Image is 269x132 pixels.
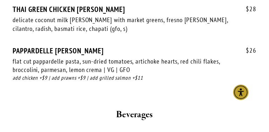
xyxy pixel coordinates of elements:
[239,5,256,13] span: 28
[13,5,256,14] div: THAI GREEN CHICKEN [PERSON_NAME]
[13,15,236,33] div: delicate coconut milk [PERSON_NAME] with market greens, fresno [PERSON_NAME], cilantro, radish, b...
[246,5,249,13] span: $
[233,85,249,100] div: Accessibility Menu
[239,46,256,54] span: 26
[13,46,256,55] div: PAPPARDELLE [PERSON_NAME]
[20,107,249,122] h2: Beverages
[13,74,256,82] div: add chicken +$9 | add prawns +$9 | add grilled salmon +$11
[13,57,236,74] div: flat cut pappardelle pasta, sun-dried tomatoes, artichoke hearts, red chili flakes, broccolini, p...
[246,46,249,54] span: $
